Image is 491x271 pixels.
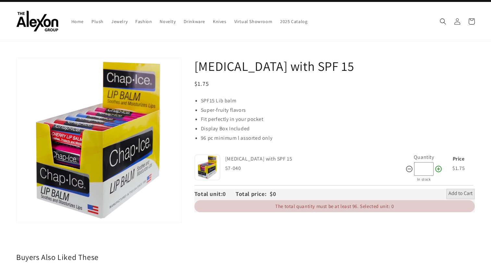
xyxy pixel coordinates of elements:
a: Virtual Showroom [230,15,276,28]
span: 0 [223,190,236,198]
span: Novelty [160,19,176,24]
div: In stock [405,176,442,183]
div: 57-040 [225,164,405,173]
li: Fit perfectly in your pocket [201,115,475,124]
span: $1.75 [194,80,209,87]
span: Home [71,19,84,24]
span: Fashion [135,19,152,24]
a: Drinkware [180,15,209,28]
button: Add to Cart [446,189,475,199]
div: [MEDICAL_DATA] with SPF 15 [225,154,404,164]
span: Jewelry [111,19,128,24]
a: 2025 Catalog [276,15,311,28]
label: Quantity [414,154,434,161]
span: Add to Cart [448,190,473,198]
img: Default Title [194,154,220,180]
h2: Buyers Also Liked These [16,252,475,262]
li: Super-fruity flavors [201,106,475,115]
span: Knives [213,19,227,24]
a: Fashion [131,15,156,28]
div: Price [444,154,473,164]
li: Display Box Included [201,124,475,134]
h1: [MEDICAL_DATA] with SPF 15 [194,58,475,74]
span: $1.75 [452,165,465,172]
a: Jewelry [107,15,131,28]
div: Total unit: Total price: [194,189,270,199]
summary: Search [436,14,450,29]
img: The Alexon Group [16,11,58,32]
a: Home [68,15,88,28]
span: $0 [270,190,276,198]
div: The total quantity must be at least 96. Selected unit: 0 [194,200,475,212]
span: Drinkware [184,19,205,24]
a: Plush [88,15,107,28]
a: Novelty [156,15,179,28]
a: Knives [209,15,230,28]
span: Plush [92,19,104,24]
li: 96 pc minimum l assorted only [201,134,475,143]
span: 2025 Catalog [280,19,307,24]
span: Virtual Showroom [234,19,273,24]
li: SPF15 Lib balm [201,96,475,106]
